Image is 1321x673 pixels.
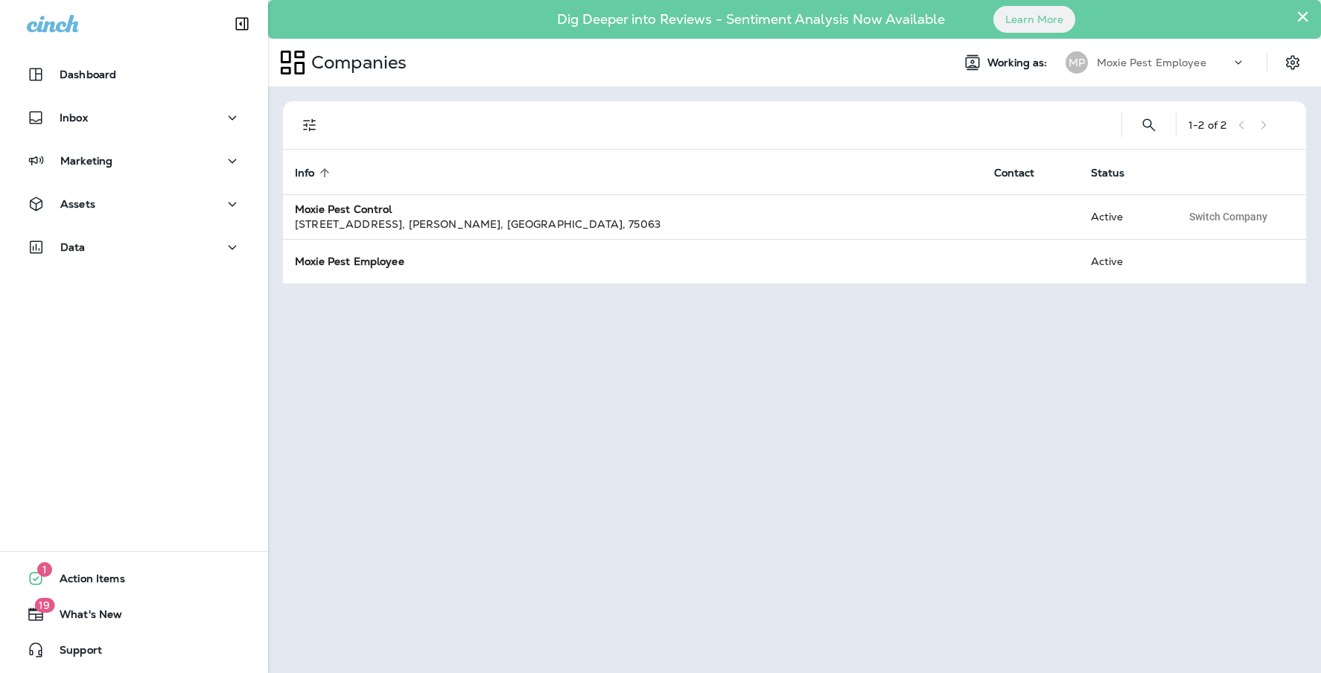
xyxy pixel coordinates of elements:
button: Filters [295,110,325,140]
button: Collapse Sidebar [221,9,263,39]
button: Assets [15,189,253,219]
span: Info [295,167,315,179]
span: Action Items [45,572,125,590]
button: Learn More [993,6,1075,33]
p: Data [60,241,86,253]
button: Dashboard [15,60,253,89]
button: 1Action Items [15,564,253,593]
td: Active [1079,239,1169,284]
span: What's New [45,608,122,626]
span: 1 [37,562,52,577]
div: 1 - 2 of 2 [1188,119,1226,131]
span: Info [295,166,334,179]
strong: Moxie Pest Control [295,202,392,216]
p: Inbox [60,112,88,124]
button: Data [15,232,253,262]
span: Working as: [987,57,1051,69]
span: Support [45,644,102,662]
button: Close [1296,4,1310,28]
button: Switch Company [1181,205,1276,228]
button: Marketing [15,146,253,176]
button: Support [15,635,253,665]
p: Dig Deeper into Reviews - Sentiment Analysis Now Available [514,17,988,22]
span: Contact [994,167,1035,179]
span: Status [1091,167,1125,179]
p: Companies [305,51,407,74]
span: Contact [994,166,1054,179]
button: Settings [1279,49,1306,76]
span: Status [1091,166,1145,179]
p: Dashboard [60,68,116,80]
p: Marketing [60,155,112,167]
span: Switch Company [1189,211,1267,222]
strong: Moxie Pest Employee [295,255,404,268]
div: MP [1066,51,1088,74]
p: Assets [60,198,95,210]
span: 19 [34,598,54,613]
button: Search Companies [1134,110,1164,140]
div: [STREET_ADDRESS] , [PERSON_NAME] , [GEOGRAPHIC_DATA] , 75063 [295,217,970,232]
td: Active [1079,194,1169,239]
button: Inbox [15,103,253,133]
p: Moxie Pest Employee [1097,57,1206,68]
button: 19What's New [15,599,253,629]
